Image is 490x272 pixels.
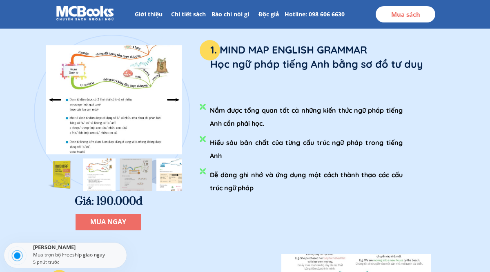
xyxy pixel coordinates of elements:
[90,217,126,226] span: MUA NGAY
[33,245,125,252] div: [PERSON_NAME]
[166,6,210,22] p: Chi tiết sách
[284,6,346,22] p: Hotline: 098 606 6630
[210,6,250,22] p: Báo chí nói gì
[210,171,403,192] span: Dễ dàng ghi nhớ và ứng dụng một cách thành thạo các cấu trúc ngữ pháp
[210,138,403,160] span: Hiểu sâu bản chất của từng cấu trúc ngữ pháp trong tiếng Anh
[376,6,435,22] p: Mua sách
[69,194,147,209] h3: Giá: 190.000đ
[33,252,125,259] div: Mua trọn bộ Freeship giao ngay
[33,259,59,266] div: 5 phút trước
[250,6,287,22] p: Độc giả
[131,6,166,22] p: Giới thiệu
[210,106,403,127] span: Nắm được tổng quan tất cả những kiến thức ngữ pháp tiếng Anh cần phải học.
[210,42,429,71] h3: 1. MIND MAP ENGLISH GRAMMAR Học ngữ pháp tiếng Anh bằng sơ đồ tư duy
